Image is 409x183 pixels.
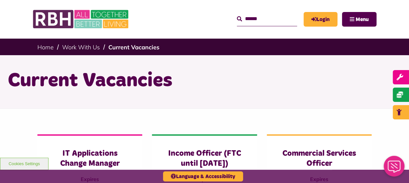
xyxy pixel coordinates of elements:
[62,43,100,51] a: Work With Us
[237,12,297,26] input: Search
[380,154,409,183] iframe: Netcall Web Assistant for live chat
[356,17,369,22] span: Menu
[50,149,129,169] h3: IT Applications Change Manager
[165,149,244,169] h3: Income Officer (FTC until [DATE])
[163,171,243,181] button: Language & Accessibility
[33,6,130,32] img: RBH
[304,12,337,27] a: MyRBH
[37,43,54,51] a: Home
[108,43,159,51] a: Current Vacancies
[8,68,402,93] h1: Current Vacancies
[280,149,359,169] h3: Commercial Services Officer
[342,12,376,27] button: Navigation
